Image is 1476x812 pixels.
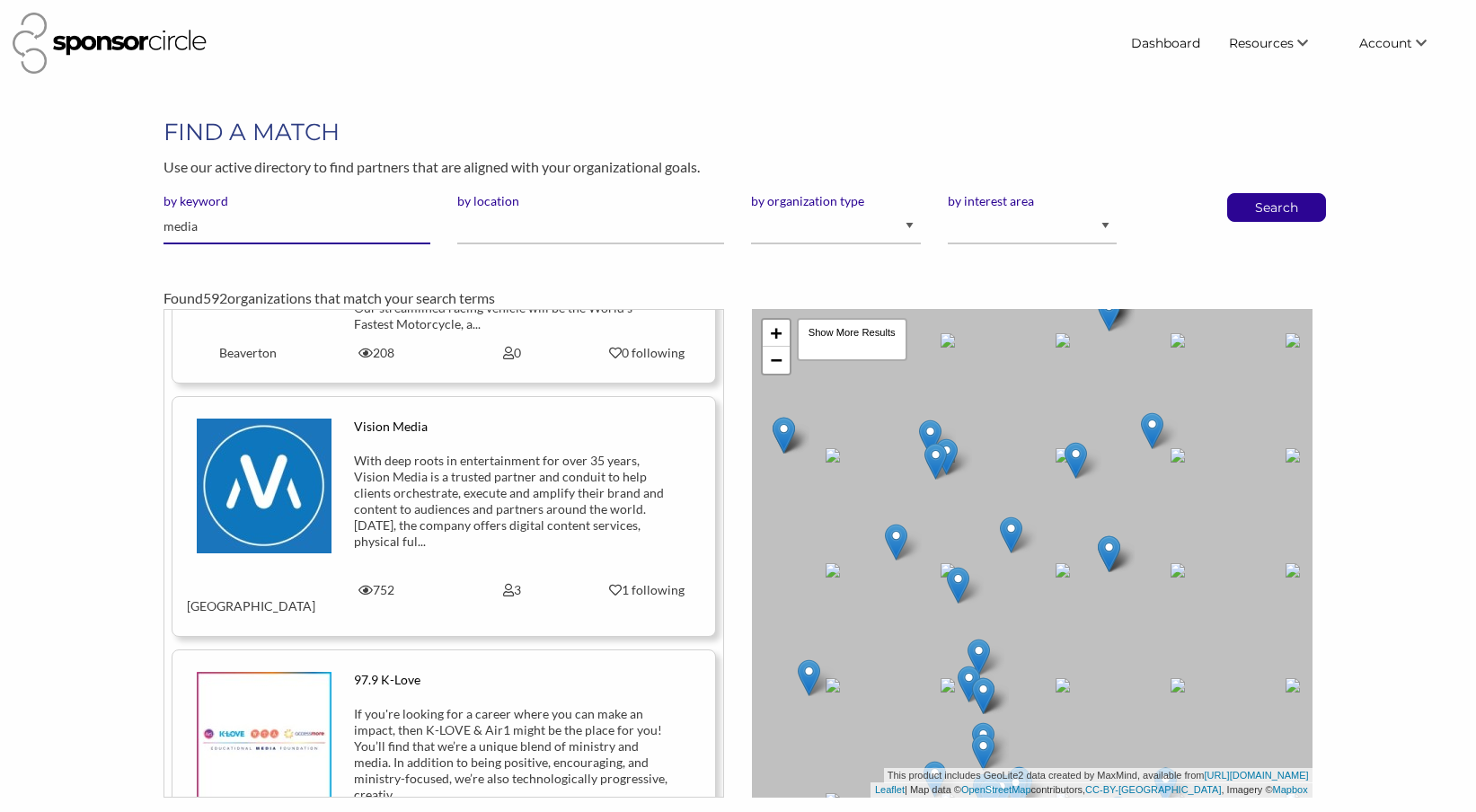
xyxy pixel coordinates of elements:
input: Please enter one or more keywords [164,209,430,244]
a: OpenStreetMap [961,784,1031,795]
button: Search [1247,194,1306,221]
img: Sponsor Circle Logo [13,13,207,74]
div: Found organizations that match your search terms [164,287,1312,309]
a: Dashboard [1117,27,1215,59]
div: 208 [309,345,445,361]
div: [GEOGRAPHIC_DATA] [173,582,309,614]
label: by interest area [948,193,1117,209]
div: If you're looking for a career where you can make an impact, then K-LOVE & Air1 might be the plac... [354,706,669,803]
a: Vision Media With deep roots in entertainment for over 35 years, Vision Media is a trusted partne... [187,419,701,614]
a: Zoom in [763,320,790,347]
a: Zoom out [763,347,790,374]
div: 0 [444,345,579,361]
a: Leaflet [875,784,905,795]
img: prdxg3k2piiqhzib54i4 [197,672,331,807]
div: With deep roots in entertainment for over 35 years, Vision Media is a trusted partner and conduit... [354,453,669,550]
a: Mapbox [1273,784,1308,795]
div: Show More Results [797,318,907,361]
span: Resources [1229,35,1294,51]
a: CC-BY-[GEOGRAPHIC_DATA] [1085,784,1221,795]
div: 97.9 K-Love [354,672,669,688]
label: by organization type [751,193,920,209]
p: Use our active directory to find partners that are aligned with your organizational goals. [164,155,1312,179]
div: Vision Media [354,419,669,435]
div: | Map data © contributors, , Imagery © [871,782,1312,798]
span: 592 [203,289,227,306]
li: Resources [1215,27,1345,59]
label: by keyword [164,193,430,209]
span: Account [1359,35,1412,51]
div: 0 following [593,345,702,361]
div: 1 following [593,582,702,598]
div: 752 [309,582,445,598]
a: [URL][DOMAIN_NAME] [1205,770,1309,781]
img: tw9vzugbyiyxgzjxgysy [197,419,331,553]
div: This product includes GeoLite2 data created by MaxMind, available from [884,768,1312,783]
div: Beaverton [173,345,309,361]
li: Account [1345,27,1463,59]
label: by location [457,193,724,209]
div: 3 [444,582,579,598]
h1: FIND A MATCH [164,116,1312,148]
